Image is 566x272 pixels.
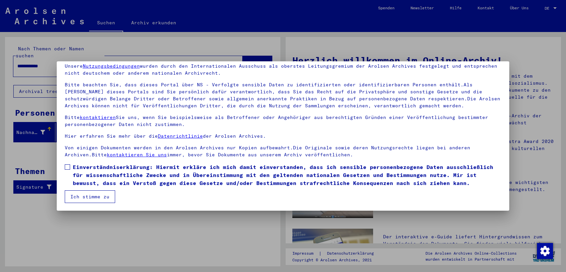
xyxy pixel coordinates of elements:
[65,190,115,203] button: Ich stimme zu
[73,163,502,187] span: Einverständniserklärung: Hiermit erkläre ich mich damit einverstanden, dass ich sensible personen...
[65,114,502,128] p: Bitte Sie uns, wenn Sie beispielsweise als Betroffener oder Angehöriger aus berechtigten Gründen ...
[65,144,502,158] p: Von einigen Dokumenten werden in den Arolsen Archives nur Kopien aufbewahrt.Die Originale sowie d...
[80,114,116,120] a: kontaktieren
[65,81,502,109] p: Bitte beachten Sie, dass dieses Portal über NS - Verfolgte sensible Daten zu identifizierten oder...
[83,63,140,69] a: Nutzungsbedingungen
[158,133,203,139] a: Datenrichtlinie
[65,63,502,77] p: Unsere wurden durch den Internationalen Ausschuss als oberstes Leitungsgremium der Arolsen Archiv...
[65,133,502,140] p: Hier erfahren Sie mehr über die der Arolsen Archives.
[107,152,167,158] a: kontaktieren Sie uns
[537,243,553,259] img: Zustimmung ändern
